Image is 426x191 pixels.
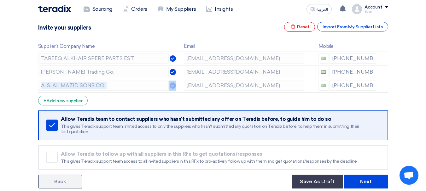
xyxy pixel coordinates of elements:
[170,69,176,75] img: Verified Account
[184,81,304,91] input: Email
[284,22,315,32] div: Reset
[61,151,379,157] div: Allow Teradix to follow up with all suppliers in this RFx to get quotations/responses
[61,159,379,164] div: This gives Teradix support team access to all invited suppliers in this RFx to pro-actively follo...
[316,41,379,52] th: Mobile
[61,124,379,135] div: This gives Teradix support team limited access to only the suppliers who hasn't submitted any quo...
[184,67,304,77] input: Email
[400,166,418,185] div: Open chat
[38,175,82,188] a: Back
[38,67,169,77] input: Supplier Name
[44,98,47,104] span: +
[344,175,388,188] button: Next
[38,53,169,64] input: Supplier Name
[117,2,152,16] a: Orders
[38,25,91,31] h5: Invite your suppliers
[152,2,201,16] a: My Suppliers
[306,4,332,14] button: العربية
[79,2,117,16] a: Sourcing
[170,82,176,89] img: Verified Account
[201,2,238,16] a: Insights
[61,116,379,122] div: Allow Teradix team to contact suppliers who hasn't submitted any offer on Teradix before, to guid...
[38,81,169,91] input: Supplier Name
[38,5,71,12] img: Teradix logo
[184,53,304,64] input: Email
[365,5,382,10] div: Account
[170,55,176,62] img: Verified Account
[317,22,388,31] div: Import From My Supplier Lists
[317,7,328,12] span: العربية
[352,4,362,14] img: profile_test.png
[292,175,343,188] button: Save As Draft
[181,41,316,52] th: Email
[365,10,388,13] div: Yasir
[38,41,181,52] th: Supplier's Company Name
[38,96,88,105] div: Add new supplier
